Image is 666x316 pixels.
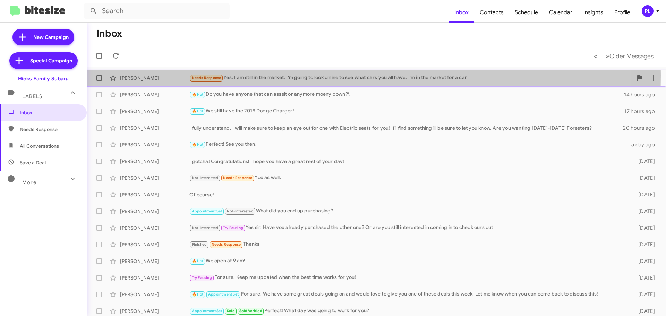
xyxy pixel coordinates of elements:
[627,258,660,265] div: [DATE]
[509,2,544,23] a: Schedule
[120,208,189,215] div: [PERSON_NAME]
[227,309,235,313] span: Sold
[623,125,660,131] div: 20 hours ago
[120,291,189,298] div: [PERSON_NAME]
[30,57,72,64] span: Special Campaign
[189,274,627,282] div: For sure. Keep me updated when the best time works for you!
[227,209,254,213] span: Not-Interested
[189,174,627,182] div: You as well.
[606,52,609,60] span: »
[642,5,654,17] div: PL
[120,91,189,98] div: [PERSON_NAME]
[120,141,189,148] div: [PERSON_NAME]
[20,143,59,150] span: All Conversations
[601,49,658,63] button: Next
[223,225,243,230] span: Try Pausing
[627,174,660,181] div: [DATE]
[120,274,189,281] div: [PERSON_NAME]
[189,240,627,248] div: Thanks
[22,179,36,186] span: More
[624,108,660,115] div: 17 hours ago
[609,2,636,23] a: Profile
[120,258,189,265] div: [PERSON_NAME]
[192,92,204,97] span: 🔥 Hot
[578,2,609,23] a: Insights
[120,108,189,115] div: [PERSON_NAME]
[189,140,627,148] div: Perfect! See you then!
[120,125,189,131] div: [PERSON_NAME]
[192,142,204,147] span: 🔥 Hot
[120,241,189,248] div: [PERSON_NAME]
[120,174,189,181] div: [PERSON_NAME]
[120,224,189,231] div: [PERSON_NAME]
[223,176,253,180] span: Needs Response
[627,274,660,281] div: [DATE]
[189,91,624,99] div: Do you have anyone that can asssit or anymore moeny down?\
[33,34,69,41] span: New Campaign
[120,308,189,315] div: [PERSON_NAME]
[189,107,624,115] div: We still have the 2019 Dodge Charger!
[12,29,74,45] a: New Campaign
[9,52,78,69] a: Special Campaign
[627,191,660,198] div: [DATE]
[627,158,660,165] div: [DATE]
[627,208,660,215] div: [DATE]
[594,52,598,60] span: «
[474,2,509,23] a: Contacts
[609,52,654,60] span: Older Messages
[192,225,219,230] span: Not-Interested
[627,291,660,298] div: [DATE]
[192,309,222,313] span: Appointment Set
[627,141,660,148] div: a day ago
[189,191,627,198] div: Of course!
[590,49,602,63] button: Previous
[636,5,658,17] button: PL
[192,76,221,80] span: Needs Response
[189,257,627,265] div: We open at 9 am!
[192,242,207,247] span: Finished
[84,3,230,19] input: Search
[192,109,204,113] span: 🔥 Hot
[189,74,633,82] div: Yes. I am still in the market. I'm going to look online to see what cars you all have. I'm in the...
[627,241,660,248] div: [DATE]
[192,259,204,263] span: 🔥 Hot
[20,159,46,166] span: Save a Deal
[192,275,212,280] span: Try Pausing
[189,290,627,298] div: For sure! We have some great deals going on and would love to give you one of these deals this we...
[192,176,219,180] span: Not-Interested
[189,125,623,131] div: I fully understand. I will make sure to keep an eye out for one with Electric seats for you! If i...
[239,309,262,313] span: Sold Verified
[449,2,474,23] a: Inbox
[20,126,79,133] span: Needs Response
[208,292,239,297] span: Appointment Set
[192,209,222,213] span: Appointment Set
[627,308,660,315] div: [DATE]
[192,292,204,297] span: 🔥 Hot
[96,28,122,39] h1: Inbox
[189,207,627,215] div: What did you end up purchasing?
[189,224,627,232] div: Yes sir. Have you already purchased the other one? Or are you still interested in coming in to ch...
[20,109,79,116] span: Inbox
[544,2,578,23] a: Calendar
[120,75,189,82] div: [PERSON_NAME]
[189,158,627,165] div: I gotcha! Congratulations! I hope you have a great rest of your day!
[212,242,241,247] span: Needs Response
[120,158,189,165] div: [PERSON_NAME]
[590,49,658,63] nav: Page navigation example
[120,191,189,198] div: [PERSON_NAME]
[624,91,660,98] div: 14 hours ago
[18,75,69,82] div: Hicks Family Subaru
[22,93,42,100] span: Labels
[627,224,660,231] div: [DATE]
[189,307,627,315] div: Perfect! What day was going to work for you?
